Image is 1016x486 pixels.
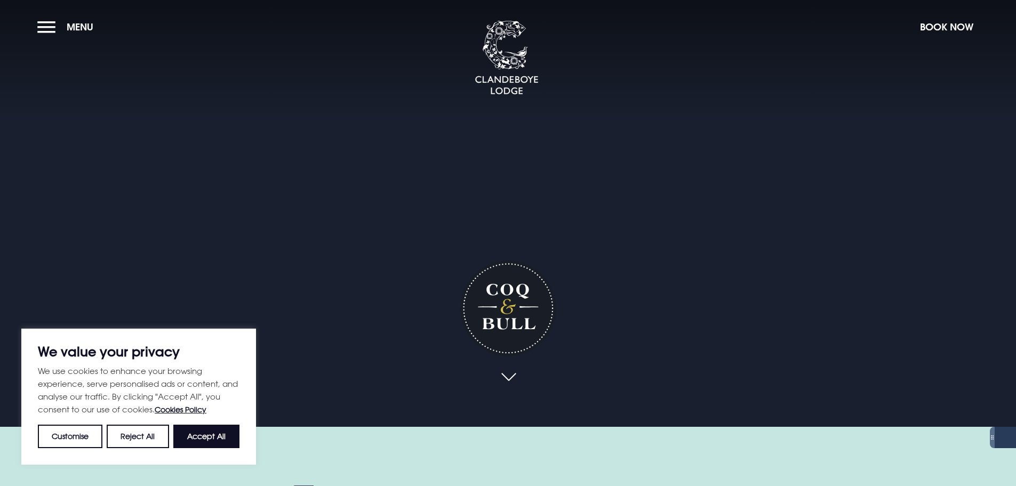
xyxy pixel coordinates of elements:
p: We value your privacy [38,345,239,358]
button: Accept All [173,425,239,448]
button: Reject All [107,425,169,448]
img: Clandeboye Lodge [475,21,539,95]
p: We use cookies to enhance your browsing experience, serve personalised ads or content, and analys... [38,364,239,416]
h1: Coq & Bull [460,260,556,356]
button: Customise [38,425,102,448]
div: We value your privacy [21,329,256,465]
button: Book Now [915,15,979,38]
span: Menu [67,21,93,33]
a: Cookies Policy [155,405,206,414]
button: Menu [37,15,99,38]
